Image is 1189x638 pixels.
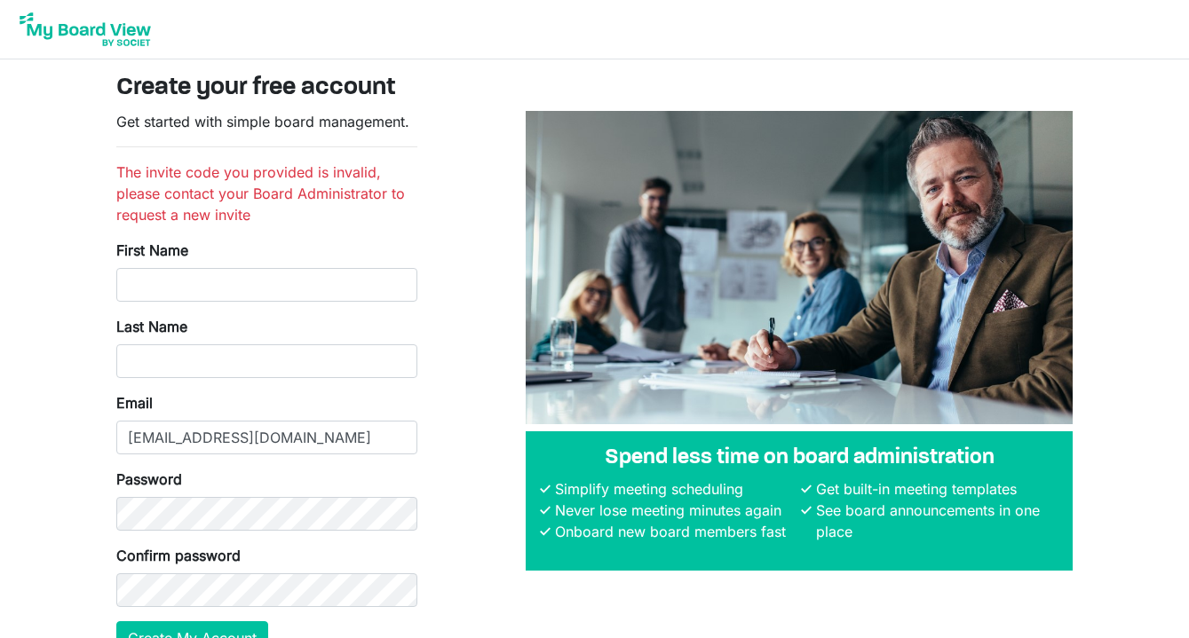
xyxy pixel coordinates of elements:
label: First Name [116,240,188,261]
img: My Board View Logo [14,7,156,51]
li: Get built-in meeting templates [812,478,1058,500]
label: Email [116,392,153,414]
h4: Spend less time on board administration [540,445,1058,471]
label: Password [116,469,182,490]
label: Last Name [116,316,187,337]
li: The invite code you provided is invalid, please contact your Board Administrator to request a new... [116,161,417,225]
img: A photograph of board members sitting at a table [526,111,1073,424]
li: Simplify meeting scheduling [551,478,797,500]
label: Confirm password [116,545,241,566]
h3: Create your free account [116,74,1074,104]
li: Never lose meeting minutes again [551,500,797,521]
span: Get started with simple board management. [116,113,409,130]
li: See board announcements in one place [812,500,1058,542]
li: Onboard new board members fast [551,521,797,542]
